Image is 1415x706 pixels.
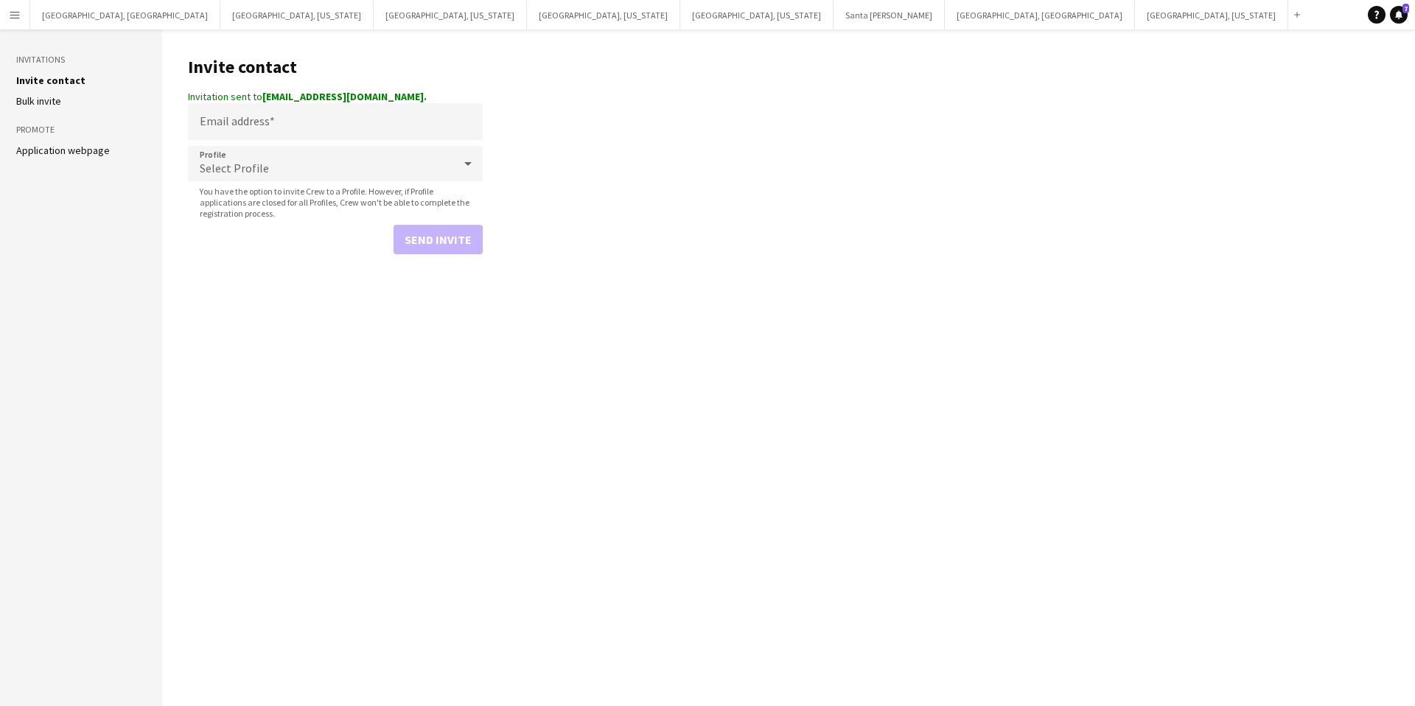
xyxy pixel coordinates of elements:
div: Invitation sent to [188,90,483,103]
button: [GEOGRAPHIC_DATA], [US_STATE] [680,1,834,29]
a: Bulk invite [16,94,61,108]
a: 7 [1390,6,1408,24]
button: Santa [PERSON_NAME] [834,1,945,29]
a: Application webpage [16,144,110,157]
h3: Promote [16,123,146,136]
span: Select Profile [200,161,269,175]
span: 7 [1402,4,1409,13]
button: [GEOGRAPHIC_DATA], [US_STATE] [1135,1,1288,29]
span: You have the option to invite Crew to a Profile. However, if Profile applications are closed for ... [188,186,483,219]
button: [GEOGRAPHIC_DATA], [US_STATE] [527,1,680,29]
h1: Invite contact [188,56,483,78]
button: [GEOGRAPHIC_DATA], [GEOGRAPHIC_DATA] [945,1,1135,29]
button: [GEOGRAPHIC_DATA], [GEOGRAPHIC_DATA] [30,1,220,29]
button: [GEOGRAPHIC_DATA], [US_STATE] [374,1,527,29]
h3: Invitations [16,53,146,66]
button: [GEOGRAPHIC_DATA], [US_STATE] [220,1,374,29]
a: Invite contact [16,74,85,87]
strong: [EMAIL_ADDRESS][DOMAIN_NAME]. [262,90,427,103]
